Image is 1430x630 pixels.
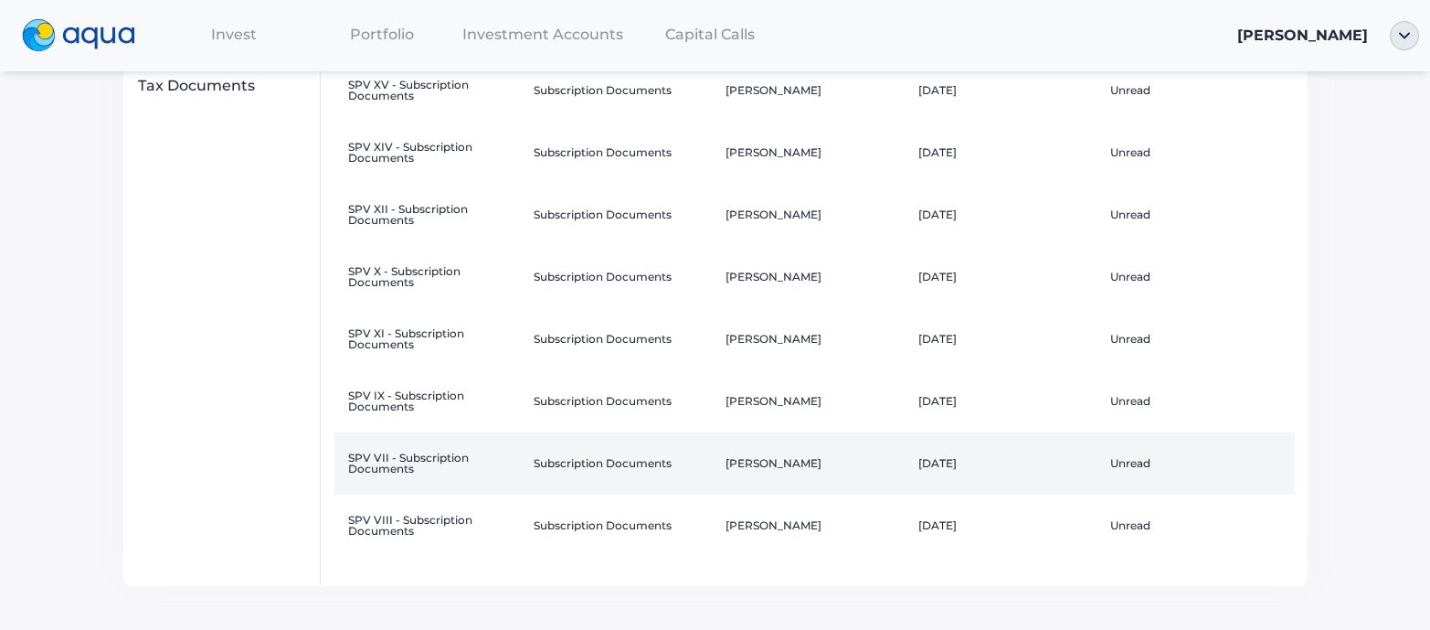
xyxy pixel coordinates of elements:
[526,370,718,432] td: Subscription Documents
[1103,370,1295,432] td: Unread
[526,184,718,246] td: Subscription Documents
[334,308,526,370] td: SPV XI - Subscription Documents
[455,16,630,53] a: Investment Accounts
[334,432,526,495] td: SPV VII - Subscription Documents
[138,77,312,95] div: Tax Documents
[718,432,910,495] td: [PERSON_NAME]
[1103,122,1295,184] td: Unread
[911,432,1103,495] td: [DATE]
[911,308,1103,370] td: [DATE]
[526,308,718,370] td: Subscription Documents
[718,495,910,557] td: [PERSON_NAME]
[350,26,414,43] span: Portfolio
[1103,184,1295,246] td: Unread
[1103,495,1295,557] td: Unread
[334,370,526,432] td: SPV IX - Subscription Documents
[1103,246,1295,308] td: Unread
[718,308,910,370] td: [PERSON_NAME]
[718,59,910,122] td: [PERSON_NAME]
[462,26,623,43] span: Investment Accounts
[334,59,526,122] td: SPV XV - Subscription Documents
[911,184,1103,246] td: [DATE]
[11,15,161,57] a: logo
[1103,59,1295,122] td: Unread
[334,184,526,246] td: SPV XII - Subscription Documents
[718,184,910,246] td: [PERSON_NAME]
[911,122,1103,184] td: [DATE]
[911,59,1103,122] td: [DATE]
[718,246,910,308] td: [PERSON_NAME]
[22,19,135,52] img: logo
[718,122,910,184] td: [PERSON_NAME]
[211,26,257,43] span: Invest
[526,495,718,557] td: Subscription Documents
[665,26,755,43] span: Capital Calls
[911,495,1103,557] td: [DATE]
[334,246,526,308] td: SPV X - Subscription Documents
[630,16,789,53] a: Capital Calls
[911,370,1103,432] td: [DATE]
[526,432,718,495] td: Subscription Documents
[334,122,526,184] td: SPV XIV - Subscription Documents
[161,16,308,53] a: Invest
[1237,27,1368,44] span: [PERSON_NAME]
[718,370,910,432] td: [PERSON_NAME]
[911,246,1103,308] td: [DATE]
[334,495,526,557] td: SPV VIII - Subscription Documents
[526,246,718,308] td: Subscription Documents
[1103,432,1295,495] td: Unread
[1103,308,1295,370] td: Unread
[526,122,718,184] td: Subscription Documents
[308,16,455,53] a: Portfolio
[526,59,718,122] td: Subscription Documents
[1390,21,1419,50] img: ellipse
